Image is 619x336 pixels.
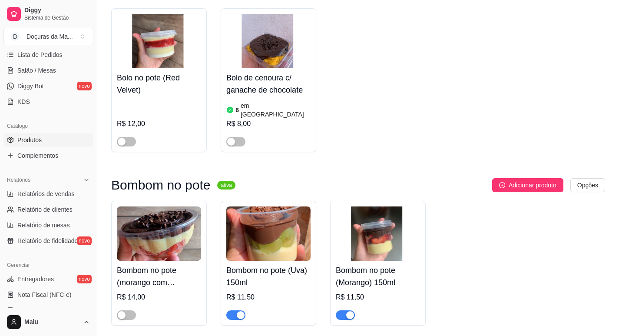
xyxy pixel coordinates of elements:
[226,119,311,129] div: R$ 8,00
[241,101,311,119] article: em [GEOGRAPHIC_DATA]
[3,218,93,232] a: Relatório de mesas
[24,318,79,326] span: Malu
[336,206,420,261] img: product-image
[11,32,20,41] span: D
[17,306,65,315] span: Controle de caixa
[17,236,78,245] span: Relatório de fidelidade
[117,206,201,261] img: product-image
[17,290,71,299] span: Nota Fiscal (NFC-e)
[3,95,93,109] a: KDS
[3,79,93,93] a: Diggy Botnovo
[492,178,563,192] button: Adicionar produto
[3,119,93,133] div: Catálogo
[577,180,598,190] span: Opções
[226,14,311,68] img: product-image
[3,303,93,317] a: Controle de caixa
[17,221,70,230] span: Relatório de mesas
[226,72,311,96] h4: Bolo de cenoura c/ ganache de chocolate
[226,264,311,289] h4: Bombom no pote (Uva) 150ml
[111,180,210,190] h3: Bombom no pote
[336,292,420,303] div: R$ 11,50
[3,234,93,248] a: Relatório de fidelidadenovo
[17,205,73,214] span: Relatório de clientes
[17,190,75,198] span: Relatórios de vendas
[3,48,93,62] a: Lista de Pedidos
[3,149,93,163] a: Complementos
[499,182,505,188] span: plus-circle
[3,187,93,201] a: Relatórios de vendas
[17,136,42,144] span: Produtos
[3,312,93,333] button: Malu
[117,72,201,96] h4: Bolo no pote (Red Velvet)
[17,66,56,75] span: Salão / Mesas
[117,119,201,129] div: R$ 12,00
[3,288,93,302] a: Nota Fiscal (NFC-e)
[117,264,201,289] h4: Bombom no pote (morango com brigadeiro)
[7,176,30,183] span: Relatórios
[24,7,90,14] span: Diggy
[235,106,239,114] article: 6
[17,82,44,90] span: Diggy Bot
[226,206,311,261] img: product-image
[117,14,201,68] img: product-image
[3,28,93,45] button: Select a team
[3,133,93,147] a: Produtos
[17,151,58,160] span: Complementos
[17,97,30,106] span: KDS
[117,292,201,303] div: R$ 14,00
[17,275,54,283] span: Entregadores
[17,50,63,59] span: Lista de Pedidos
[3,63,93,77] a: Salão / Mesas
[26,32,73,41] div: Doçuras da Ma ...
[336,264,420,289] h4: Bombom no pote (Morango) 150ml
[570,178,605,192] button: Opções
[226,292,311,303] div: R$ 11,50
[3,272,93,286] a: Entregadoresnovo
[24,14,90,21] span: Sistema de Gestão
[509,180,556,190] span: Adicionar produto
[3,203,93,216] a: Relatório de clientes
[3,258,93,272] div: Gerenciar
[3,3,93,24] a: DiggySistema de Gestão
[217,181,235,190] sup: ativa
